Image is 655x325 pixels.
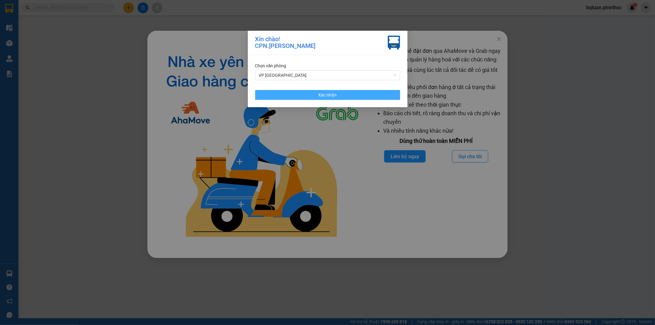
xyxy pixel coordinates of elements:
[259,71,396,80] span: VP Thái Bình
[255,36,316,50] div: Xin chào! CPN.[PERSON_NAME]
[255,62,400,69] div: Chọn văn phòng
[318,92,337,98] span: Xác nhận
[255,90,400,100] button: Xác nhận
[388,36,400,50] img: vxr-icon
